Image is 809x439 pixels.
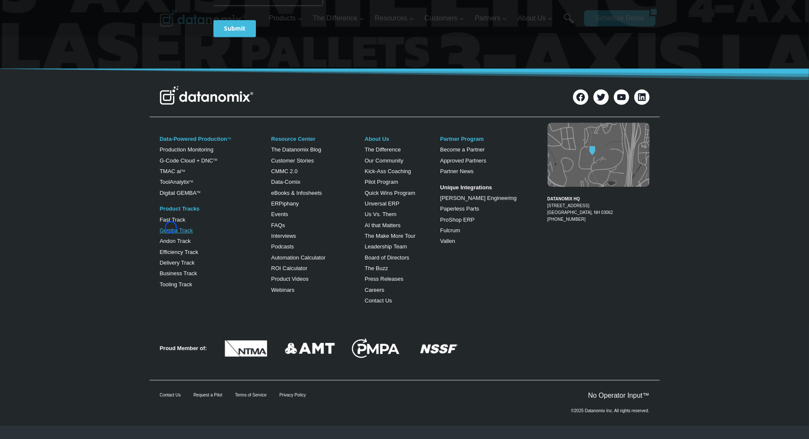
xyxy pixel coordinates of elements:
[365,287,384,293] a: Careers
[365,136,389,142] a: About Us
[191,0,219,8] span: Last Name
[271,265,307,271] a: ROI Calculator
[271,287,295,293] a: Webinars
[191,35,230,43] span: Phone number
[271,157,314,164] a: Customer Stories
[440,205,479,212] a: Paperless Parts
[160,205,200,212] a: Product Tracks
[213,158,217,161] sup: TM
[548,197,580,201] strong: DATANOMIX HQ
[160,270,197,277] a: Business Track
[365,157,403,164] a: Our Community
[196,191,200,194] sup: TM
[271,179,301,185] a: Data-Comix
[365,200,400,207] a: Unversal ERP
[271,200,299,207] a: ERPiphany
[181,169,185,172] sup: TM
[4,265,136,435] iframe: Popup CTA
[160,157,217,164] a: G-Code Cloud + DNCTM
[271,146,321,153] a: The Datanomix Blog
[271,168,298,174] a: CMMC 2.0
[160,136,227,142] a: Data-Powered Production
[116,190,143,196] a: Privacy Policy
[548,189,650,223] figcaption: [PHONE_NUMBER]
[160,238,191,244] a: Andon Track
[440,136,484,142] a: Partner Program
[271,243,294,250] a: Podcasts
[271,233,296,239] a: Interviews
[548,123,650,187] img: Datanomix map image
[160,227,193,234] a: Gemba Track
[271,254,326,261] a: Automation Calculator
[365,190,415,196] a: Quick Wins Program
[365,146,401,153] a: The Difference
[440,217,474,223] a: ProShop ERP
[365,233,416,239] a: The Make More Tour
[440,195,517,201] a: [PERSON_NAME] Engineering
[160,179,189,185] a: ToolAnalytix
[160,168,185,174] a: TMAC aiTM
[160,281,193,288] a: Tooling Track
[365,168,411,174] a: Kick-Ass Coaching
[189,180,193,183] a: TM
[271,211,288,217] a: Events
[365,179,398,185] a: Pilot Program
[548,203,613,215] a: [STREET_ADDRESS][GEOGRAPHIC_DATA], NH 03062
[235,393,267,397] a: Terms of Service
[571,409,649,413] p: ©2025 Datanomix Inc. All rights reserved.
[191,105,224,113] span: State/Region
[588,392,649,399] a: No Operator Input™
[160,86,253,105] img: Datanomix Logo
[160,393,181,397] a: Contact Us
[271,190,322,196] a: eBooks & Infosheets
[160,249,199,255] a: Efficiency Track
[365,265,388,271] a: The Buzz
[365,243,407,250] a: Leadership Team
[440,184,492,191] strong: Unique Integrations
[227,137,231,140] a: TM
[279,393,306,397] a: Privacy Policy
[271,276,309,282] a: Product Videos
[271,136,315,142] a: Resource Center
[440,227,460,234] a: Fulcrum
[440,146,485,153] a: Become a Partner
[160,146,213,153] a: Production Monitoring
[365,222,401,228] a: AI that Matters
[365,254,409,261] a: Board of Directors
[160,217,186,223] a: Fast Track
[365,211,397,217] a: Us Vs. Them
[365,276,403,282] a: Press Releases
[365,297,392,304] a: Contact Us
[440,168,474,174] a: Partner News
[440,157,486,164] a: Approved Partners
[160,345,207,351] strong: Proud Member of:
[160,259,195,266] a: Delivery Track
[193,393,222,397] a: Request a Pilot
[271,222,285,228] a: FAQs
[160,190,201,196] a: Digital GEMBATM
[440,238,455,244] a: Vallen
[95,190,108,196] a: Terms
